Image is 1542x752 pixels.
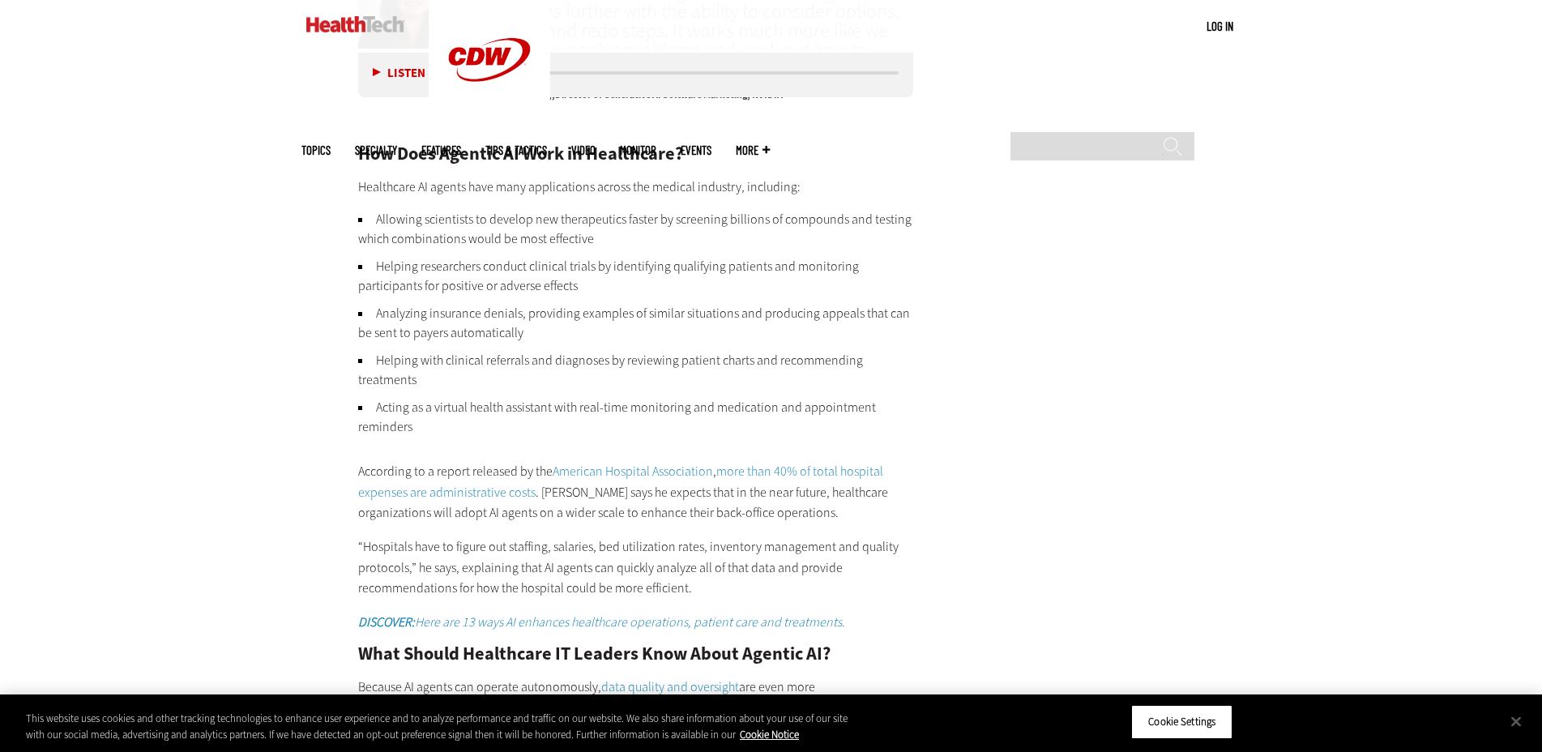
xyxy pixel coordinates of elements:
li: Helping researchers conduct clinical trials by identifying qualifying patients and monitoring par... [358,257,914,296]
p: Healthcare AI agents have many applications across the medical industry, including: [358,177,914,198]
a: Tips & Tactics [485,144,547,156]
a: more than 40% of total hospital expenses are administrative costs [358,463,883,501]
button: Close [1498,703,1534,739]
a: Log in [1207,19,1233,33]
button: Cookie Settings [1131,705,1232,739]
li: Helping with clinical referrals and diagnoses by reviewing patient charts and recommending treatm... [358,351,914,390]
div: User menu [1207,18,1233,35]
div: This website uses cookies and other tracking technologies to enhance user experience and to analy... [26,711,848,742]
a: Events [681,144,711,156]
strong: DISCOVER: [358,613,415,630]
li: Acting as a virtual health assistant with real-time monitoring and medication and appointment rem... [358,398,914,437]
a: Features [421,144,461,156]
a: Video [571,144,596,156]
p: “Hospitals have to figure out staffing, salaries, bed utilization rates, inventory management and... [358,536,914,599]
a: data quality and oversight [601,678,739,695]
a: DISCOVER:Here are 13 ways AI enhances healthcare operations, patient care and treatments. [358,613,845,630]
span: Topics [301,144,331,156]
li: Analyzing insurance denials, providing examples of similar situations and producing appeals that ... [358,304,914,343]
em: Here are 13 ways AI enhances healthcare operations, patient care and treatments. [358,613,845,630]
p: Because AI agents can operate autonomously, are even more critical. [PERSON_NAME] stresses that h... [358,677,914,739]
a: MonITor [620,144,656,156]
a: CDW [429,107,550,124]
a: American Hospital Association [553,463,713,480]
h2: What Should Healthcare IT Leaders Know About Agentic AI? [358,645,914,663]
span: More [736,144,770,156]
img: Home [306,16,404,32]
p: According to a report released by the , . [PERSON_NAME] says he expects that in the near future, ... [358,461,914,523]
span: Specialty [355,144,397,156]
li: Allowing scientists to develop new therapeutics faster by screening billions of compounds and tes... [358,210,914,249]
a: More information about your privacy [740,728,799,741]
